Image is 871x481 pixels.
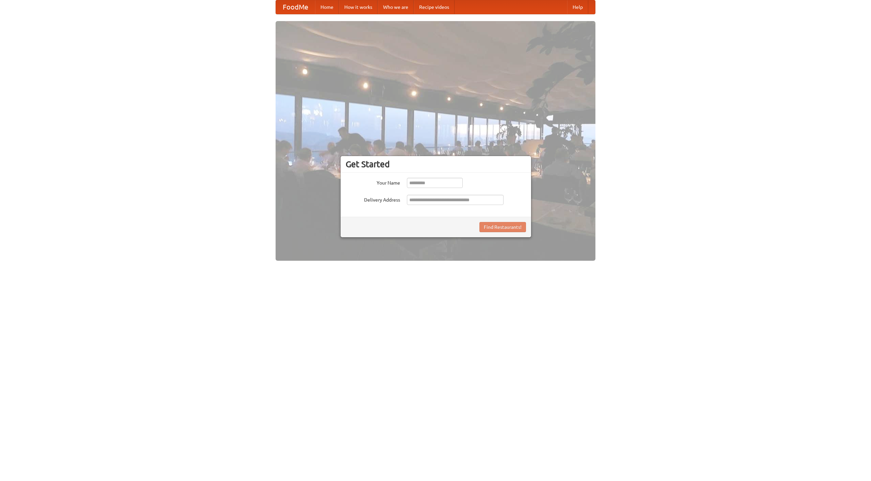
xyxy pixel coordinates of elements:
h3: Get Started [346,159,526,169]
button: Find Restaurants! [479,222,526,232]
a: Recipe videos [414,0,455,14]
a: Home [315,0,339,14]
label: Delivery Address [346,195,400,203]
a: Help [567,0,588,14]
a: Who we are [378,0,414,14]
label: Your Name [346,178,400,186]
a: How it works [339,0,378,14]
a: FoodMe [276,0,315,14]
